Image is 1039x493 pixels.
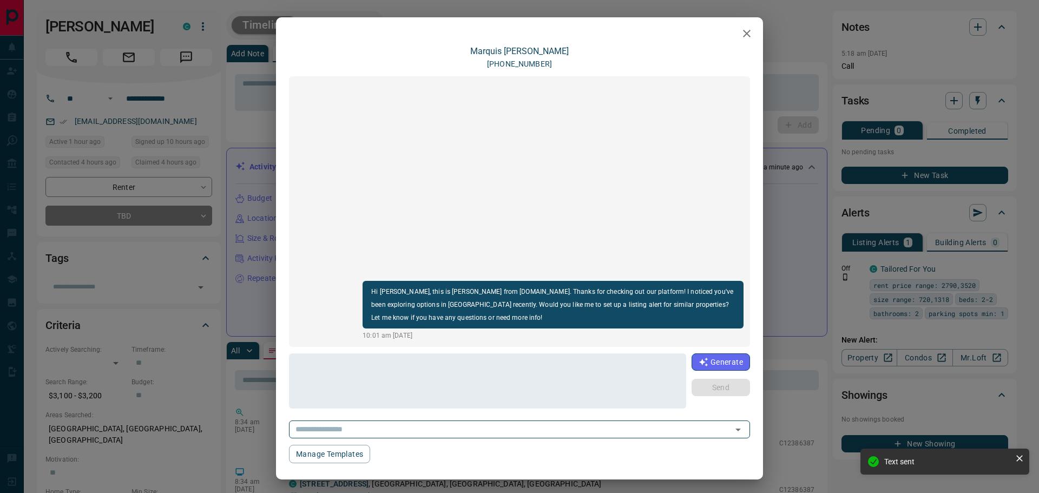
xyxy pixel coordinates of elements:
[487,58,552,70] p: [PHONE_NUMBER]
[731,422,746,437] button: Open
[371,285,735,324] p: Hi [PERSON_NAME], this is [PERSON_NAME] from [DOMAIN_NAME]. Thanks for checking out our platform!...
[692,353,750,371] button: Generate
[289,445,370,463] button: Manage Templates
[884,457,1011,466] div: Text sent
[363,331,744,340] p: 10:01 am [DATE]
[470,46,569,56] a: Marquis [PERSON_NAME]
